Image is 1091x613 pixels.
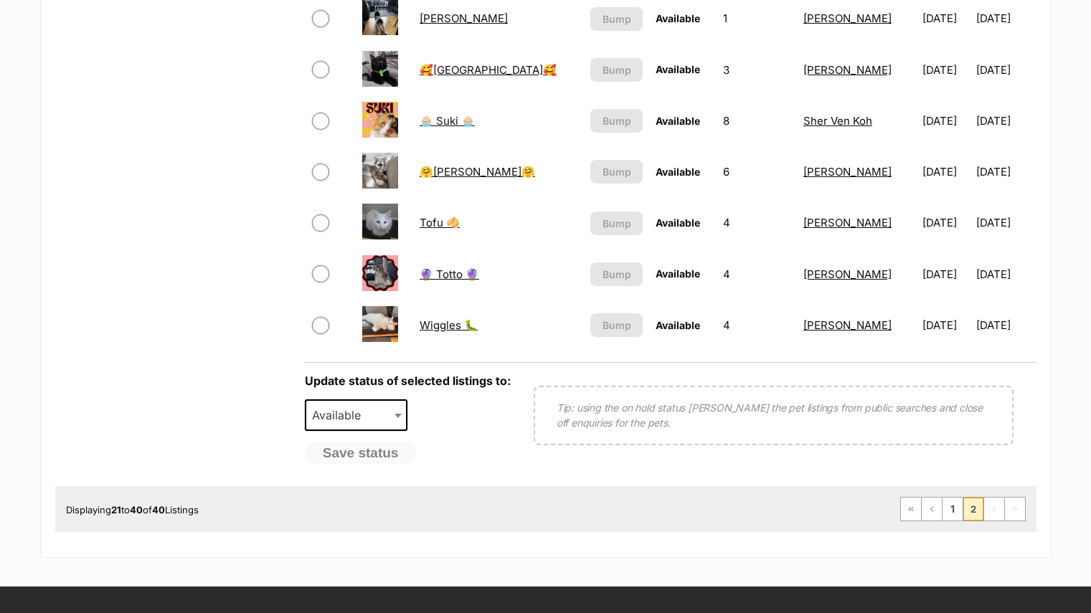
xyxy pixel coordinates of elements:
span: Available [305,399,408,431]
span: Available [656,166,700,178]
label: Update status of selected listings to: [305,374,511,388]
span: Available [656,115,700,127]
td: [DATE] [976,300,1034,350]
span: Next page [984,498,1004,521]
p: Tip: using the on hold status [PERSON_NAME] the pet listings from public searches and close off e... [557,400,991,430]
button: Bump [590,109,643,133]
td: [DATE] [976,96,1034,146]
td: 3 [717,45,796,95]
a: [PERSON_NAME] [803,165,892,179]
button: Bump [590,262,643,286]
button: Bump [590,160,643,184]
a: First page [901,498,921,521]
button: Bump [590,58,643,82]
strong: 21 [111,504,121,515]
span: Available [656,63,700,75]
button: Bump [590,7,643,31]
td: [DATE] [917,147,975,196]
span: Bump [603,113,631,128]
a: 🤗[PERSON_NAME]🤗 [420,165,535,179]
a: [PERSON_NAME] [803,63,892,77]
span: Bump [603,216,631,231]
span: Bump [603,11,631,27]
a: Sher Ven Koh [803,114,872,128]
span: Bump [603,267,631,282]
a: Previous page [922,498,942,521]
td: 6 [717,147,796,196]
td: [DATE] [976,147,1034,196]
span: Bump [603,164,631,179]
button: Bump [590,313,643,337]
a: 🧁 Suki 🧁 [420,114,475,128]
a: [PERSON_NAME] [803,11,892,25]
button: Bump [590,212,643,235]
span: Last page [1005,498,1025,521]
td: [DATE] [917,300,975,350]
span: Available [306,405,375,425]
span: Available [656,267,700,280]
td: [DATE] [917,45,975,95]
td: 4 [717,250,796,299]
span: Page 2 [963,498,983,521]
td: 4 [717,300,796,350]
td: [DATE] [917,198,975,247]
td: [DATE] [917,96,975,146]
span: Available [656,12,700,24]
td: [DATE] [976,45,1034,95]
td: [DATE] [917,250,975,299]
strong: 40 [130,504,143,515]
a: Tofu 🥠 [420,216,460,229]
button: Save status [305,442,417,465]
a: [PERSON_NAME] [803,267,892,281]
span: Displaying to of Listings [66,504,199,515]
td: 8 [717,96,796,146]
a: Page 1 [943,498,963,521]
a: [PERSON_NAME] [803,318,892,332]
nav: Pagination [900,497,1026,521]
td: [DATE] [976,198,1034,247]
a: [PERSON_NAME] [803,216,892,229]
a: 🔮 Totto 🔮 [420,267,479,281]
td: 4 [717,198,796,247]
a: Wiggles 🐛 [420,318,478,332]
span: Bump [603,318,631,333]
span: Bump [603,62,631,77]
td: [DATE] [976,250,1034,299]
span: Available [656,217,700,229]
a: 🥰[GEOGRAPHIC_DATA]🥰 [420,63,557,77]
span: Available [656,319,700,331]
a: [PERSON_NAME] [420,11,508,25]
strong: 40 [152,504,165,515]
